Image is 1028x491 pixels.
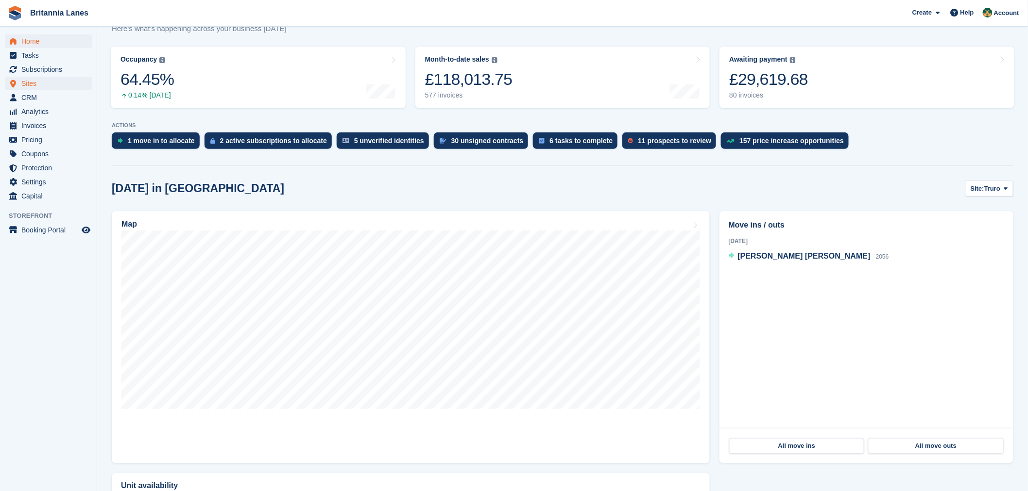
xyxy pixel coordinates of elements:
a: Preview store [80,224,92,236]
div: 577 invoices [425,91,513,99]
a: All move ins [729,438,865,454]
h2: Unit availability [121,481,178,490]
h2: Map [121,220,137,229]
button: Site: Truro [965,180,1013,196]
a: [PERSON_NAME] [PERSON_NAME] 2056 [729,250,889,263]
span: Invoices [21,119,80,132]
span: Tasks [21,49,80,62]
a: menu [5,189,92,203]
div: 11 prospects to review [638,137,711,145]
div: £29,619.68 [729,69,808,89]
span: CRM [21,91,80,104]
img: active_subscription_to_allocate_icon-d502201f5373d7db506a760aba3b589e785aa758c864c3986d89f69b8ff3... [210,138,215,144]
span: Home [21,34,80,48]
div: 30 unsigned contracts [451,137,524,145]
div: Awaiting payment [729,55,788,64]
p: Here's what's happening across your business [DATE] [112,23,304,34]
a: 157 price increase opportunities [721,132,854,154]
span: Protection [21,161,80,175]
span: [PERSON_NAME] [PERSON_NAME] [738,252,871,260]
div: 2 active subscriptions to allocate [220,137,327,145]
div: 157 price increase opportunities [739,137,844,145]
a: Britannia Lanes [26,5,92,21]
a: Occupancy 64.45% 0.14% [DATE] [111,47,406,108]
a: menu [5,161,92,175]
img: icon-info-grey-7440780725fd019a000dd9b08b2336e03edf1995a4989e88bcd33f0948082b44.svg [492,57,497,63]
a: menu [5,34,92,48]
a: Map [112,211,710,463]
span: Coupons [21,147,80,161]
img: prospect-51fa495bee0391a8d652442698ab0144808aea92771e9ea1ae160a38d050c398.svg [628,138,633,144]
a: menu [5,63,92,76]
div: Occupancy [120,55,157,64]
div: 5 unverified identities [354,137,424,145]
span: Analytics [21,105,80,118]
img: contract_signature_icon-13c848040528278c33f63329250d36e43548de30e8caae1d1a13099fd9432cc5.svg [440,138,446,144]
span: Capital [21,189,80,203]
a: All move outs [868,438,1004,454]
a: 2 active subscriptions to allocate [205,132,337,154]
a: 11 prospects to review [622,132,721,154]
span: Sites [21,77,80,90]
a: Month-to-date sales £118,013.75 577 invoices [415,47,710,108]
img: stora-icon-8386f47178a22dfd0bd8f6a31ec36ba5ce8667c1dd55bd0f319d3a0aa187defe.svg [8,6,22,20]
a: menu [5,223,92,237]
span: Booking Portal [21,223,80,237]
span: 2056 [876,253,889,260]
p: ACTIONS [112,122,1013,129]
div: 0.14% [DATE] [120,91,174,99]
a: menu [5,49,92,62]
a: 6 tasks to complete [533,132,622,154]
a: menu [5,105,92,118]
img: task-75834270c22a3079a89374b754ae025e5fb1db73e45f91037f5363f120a921f8.svg [539,138,545,144]
a: menu [5,77,92,90]
span: Subscriptions [21,63,80,76]
span: Storefront [9,211,97,221]
img: icon-info-grey-7440780725fd019a000dd9b08b2336e03edf1995a4989e88bcd33f0948082b44.svg [790,57,796,63]
span: Pricing [21,133,80,147]
a: menu [5,91,92,104]
img: icon-info-grey-7440780725fd019a000dd9b08b2336e03edf1995a4989e88bcd33f0948082b44.svg [159,57,165,63]
a: 5 unverified identities [337,132,434,154]
div: £118,013.75 [425,69,513,89]
a: 30 unsigned contracts [434,132,533,154]
a: Awaiting payment £29,619.68 80 invoices [720,47,1014,108]
h2: [DATE] in [GEOGRAPHIC_DATA] [112,182,284,195]
img: Nathan Kellow [983,8,993,17]
img: move_ins_to_allocate_icon-fdf77a2bb77ea45bf5b3d319d69a93e2d87916cf1d5bf7949dd705db3b84f3ca.svg [118,138,123,144]
a: menu [5,147,92,161]
h2: Move ins / outs [729,219,1004,231]
div: 1 move in to allocate [128,137,195,145]
a: menu [5,119,92,132]
span: Account [994,8,1019,18]
div: Month-to-date sales [425,55,489,64]
a: menu [5,175,92,189]
a: menu [5,133,92,147]
span: Help [960,8,974,17]
div: 6 tasks to complete [549,137,613,145]
span: Truro [984,184,1000,194]
div: 80 invoices [729,91,808,99]
span: Site: [971,184,984,194]
img: price_increase_opportunities-93ffe204e8149a01c8c9dc8f82e8f89637d9d84a8eef4429ea346261dce0b2c0.svg [727,139,735,143]
span: Create [912,8,932,17]
img: verify_identity-adf6edd0f0f0b5bbfe63781bf79b02c33cf7c696d77639b501bdc392416b5a36.svg [343,138,349,144]
div: 64.45% [120,69,174,89]
a: 1 move in to allocate [112,132,205,154]
span: Settings [21,175,80,189]
div: [DATE] [729,237,1004,245]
